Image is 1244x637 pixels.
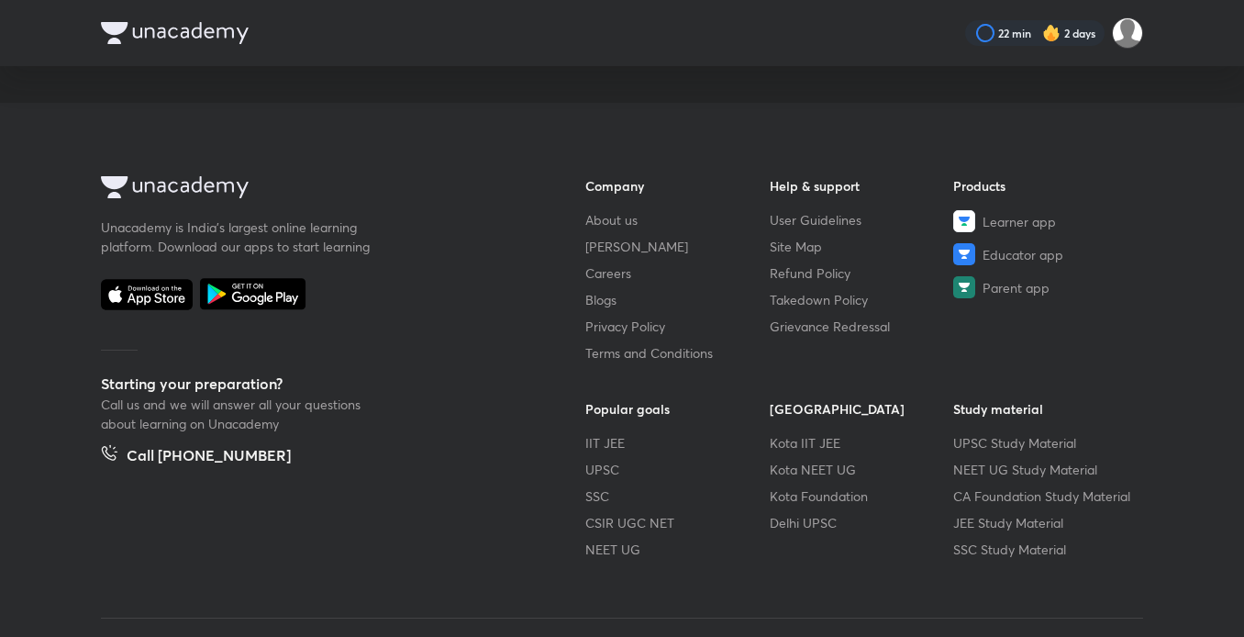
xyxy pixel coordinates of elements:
a: SSC Study Material [953,540,1138,559]
img: streak [1042,24,1061,42]
a: IIT JEE [585,433,770,453]
a: Educator app [953,243,1138,265]
a: User Guidelines [770,210,954,229]
span: Careers [585,263,631,283]
a: Call [PHONE_NUMBER] [101,444,291,470]
img: Parent app [953,276,975,298]
a: Site Map [770,237,954,256]
p: Unacademy is India’s largest online learning platform. Download our apps to start learning [101,218,376,256]
a: Kota IIT JEE [770,433,954,453]
span: Learner app [983,212,1056,231]
h6: Products [953,176,1138,196]
a: Blogs [585,290,770,309]
p: Call us and we will answer all your questions about learning on Unacademy [101,395,376,433]
a: Kota NEET UG [770,460,954,479]
h6: [GEOGRAPHIC_DATA] [770,399,954,419]
a: Takedown Policy [770,290,954,309]
a: Grievance Redressal [770,317,954,336]
h5: Starting your preparation? [101,373,527,395]
a: Careers [585,263,770,283]
img: Educator app [953,243,975,265]
a: Parent app [953,276,1138,298]
a: Refund Policy [770,263,954,283]
img: Juhi Yaduwanshi [1112,17,1143,49]
a: NEET UG Study Material [953,460,1138,479]
img: Company Logo [101,22,249,44]
h6: Study material [953,399,1138,419]
a: CA Foundation Study Material [953,486,1138,506]
img: Company Logo [101,176,249,198]
a: Kota Foundation [770,486,954,506]
h5: Call [PHONE_NUMBER] [127,444,291,470]
a: NEET UG [585,540,770,559]
a: Privacy Policy [585,317,770,336]
a: Company Logo [101,176,527,203]
a: SSC [585,486,770,506]
a: CSIR UGC NET [585,513,770,532]
a: UPSC Study Material [953,433,1138,453]
a: Delhi UPSC [770,513,954,532]
a: [PERSON_NAME] [585,237,770,256]
span: Parent app [983,278,1050,297]
a: UPSC [585,460,770,479]
a: JEE Study Material [953,513,1138,532]
h6: Popular goals [585,399,770,419]
span: Educator app [983,245,1063,264]
a: Learner app [953,210,1138,232]
img: Learner app [953,210,975,232]
h6: Help & support [770,176,954,196]
a: About us [585,210,770,229]
a: Terms and Conditions [585,343,770,363]
h6: Company [585,176,770,196]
